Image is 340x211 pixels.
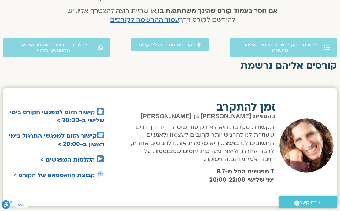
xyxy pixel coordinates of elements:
[9,108,104,124] a: קישור הזום למפגשי הקורס בימי שלישי ב-20:00 >
[3,60,337,71] h2: קורסים אליהם נרשמת
[9,132,104,148] a: קישור הזום למפגשי התרגול בימי ראשון ב-20:00 >
[209,168,274,184] b: 7 מפגשים החל מ-8.7 ימי שלישי 20:00-22:00
[40,156,95,164] a: הקלטות המפגשים >
[279,196,337,208] a: יצירת קשר
[131,38,209,51] a: לקורסים נוספים ללא עלות
[97,155,104,162] img: ▶️
[97,132,104,138] img: 🎦
[127,123,274,163] p: תקשורת מקרבת היא לא רק עוד שיטה – זו דרך חיים שעוזרת לנו להרגיש יותר קרובים לעצמנו ולאנשים החשובי...
[10,42,97,53] span: לרשימת קבוצות הוואטסאפ של המפגשים במנוי
[139,42,195,48] span: לקורסים נוספים ללא עלות
[278,117,335,174] img: שאנייה
[141,113,275,119] span: בהנחיית [PERSON_NAME] בן [PERSON_NAME]
[97,171,104,178] img: 💬
[300,198,322,207] span: יצירת קשר
[97,108,104,115] img: 🎦
[59,7,286,24] h4: או שהיית רוצה להצטרף אליו, יש להירשם לקורס דרך
[126,102,276,113] h2: זמן להתקרב
[13,171,95,179] a: קבוצת הוואטסאפ של הקורס >
[156,6,278,15] strong: אם חסר בעמוד קורס שהינך משתתפ.ת בו,
[3,38,110,57] a: לרשימת קבוצות הוואטסאפ של המפגשים במנוי
[110,15,179,24] a: עמוד ההרשמה לקורסים
[237,42,323,53] span: לרשימת הקורסים והתכניות אליהם נרשמת
[230,38,337,57] a: לרשימת הקורסים והתכניות אליהם נרשמת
